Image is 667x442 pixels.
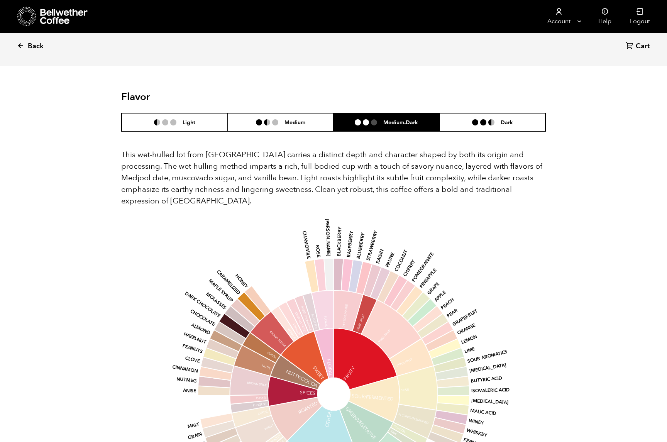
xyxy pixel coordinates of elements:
h6: Light [183,119,195,125]
p: This wet-hulled lot from [GEOGRAPHIC_DATA] carries a distinct depth and character shaped by both ... [121,149,546,207]
h6: Medium [284,119,305,125]
span: Cart [636,42,650,51]
h6: Medium-Dark [383,119,418,125]
span: Back [28,42,44,51]
a: Cart [626,41,652,52]
h6: Dark [501,119,513,125]
h2: Flavor [121,91,263,103]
